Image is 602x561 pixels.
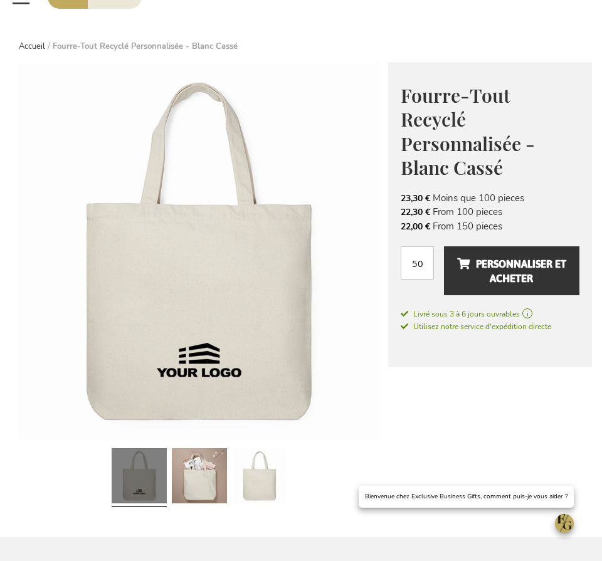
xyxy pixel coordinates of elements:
input: Qté [401,246,434,280]
span: Utilisez notre service d'expédition directe [401,322,551,332]
button: Personnaliser et acheter [444,246,579,295]
a: Personalised Recycled Tote Bag - Off White [172,443,227,512]
li: From 150 pieces [401,219,579,233]
a: Utilisez notre service d'expédition directe [401,320,551,332]
strong: Fourre-Tout Recyclé Personnalisée - Blanc Cassé [53,41,238,52]
span: 22,30 € [401,206,430,218]
img: Personalised Recycled Tote Bag - Off White [10,62,388,440]
span: Fourre-Tout Recyclé Personnalisée - Blanc Cassé [401,83,535,181]
span: 23,30 € [401,192,430,204]
span: 22,00 € [401,221,430,233]
a: Personalised Recycled Tote Bag - Off White [112,443,167,512]
li: From 100 pieces [401,205,579,219]
a: Accueil [19,41,45,52]
a: Livré sous 3 à 6 jours ouvrables [401,308,579,320]
span: Personnaliser et acheter [457,254,566,288]
a: Personalised Recycled Tote Bag - Off White [232,443,287,512]
li: Moins que 100 pieces [401,191,579,205]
